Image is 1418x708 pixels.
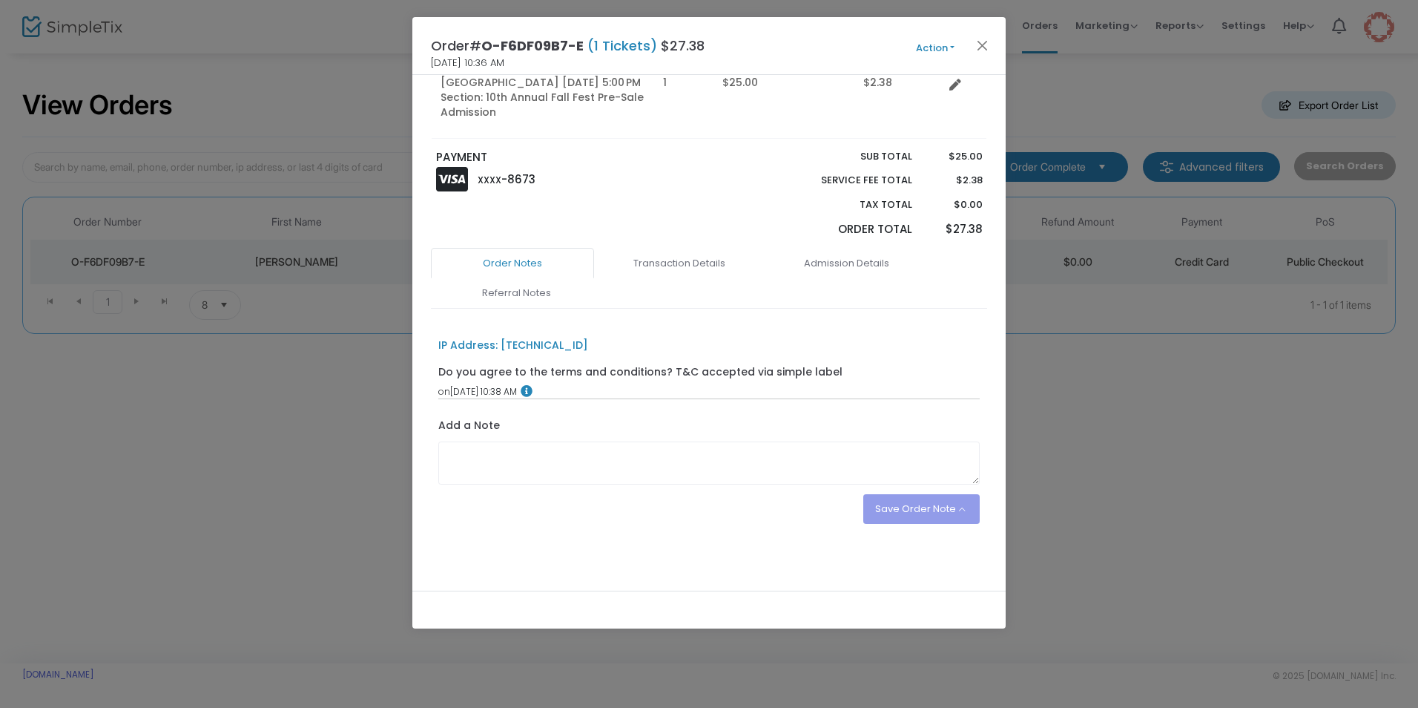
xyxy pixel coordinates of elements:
span: (1 Tickets) [584,36,661,55]
button: Close [973,36,992,55]
a: Transaction Details [598,248,761,279]
p: Sub total [786,149,912,164]
span: XXXX [478,174,501,186]
button: Action [891,40,980,56]
a: Order Notes [431,248,594,279]
td: $2.38 [854,27,943,139]
p: $0.00 [926,197,982,212]
div: IP Address: [TECHNICAL_ID] [438,338,588,353]
a: Referral Notes [435,278,598,309]
td: 10th Annual Fall Festival Celebration at [GEOGRAPHIC_DATA] [GEOGRAPHIC_DATA] [DATE] 5:00 PM Secti... [432,27,654,139]
div: [DATE] 10:38 AM [438,385,980,399]
span: [DATE] 10:36 AM [431,56,504,71]
td: $25.00 [713,27,854,139]
p: Order Total [786,221,912,238]
td: 1 [654,27,713,139]
span: on [438,385,450,398]
p: $2.38 [926,173,982,188]
p: $25.00 [926,149,982,164]
label: Add a Note [438,418,500,437]
h4: Order# $27.38 [431,36,705,56]
p: $27.38 [926,221,982,238]
span: -8673 [501,171,535,187]
p: PAYMENT [436,149,702,166]
p: Service Fee Total [786,173,912,188]
span: O-F6DF09B7-E [481,36,584,55]
p: Tax Total [786,197,912,212]
div: Do you agree to the terms and conditions? T&C accepted via simple label [438,364,842,380]
a: Admission Details [765,248,928,279]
